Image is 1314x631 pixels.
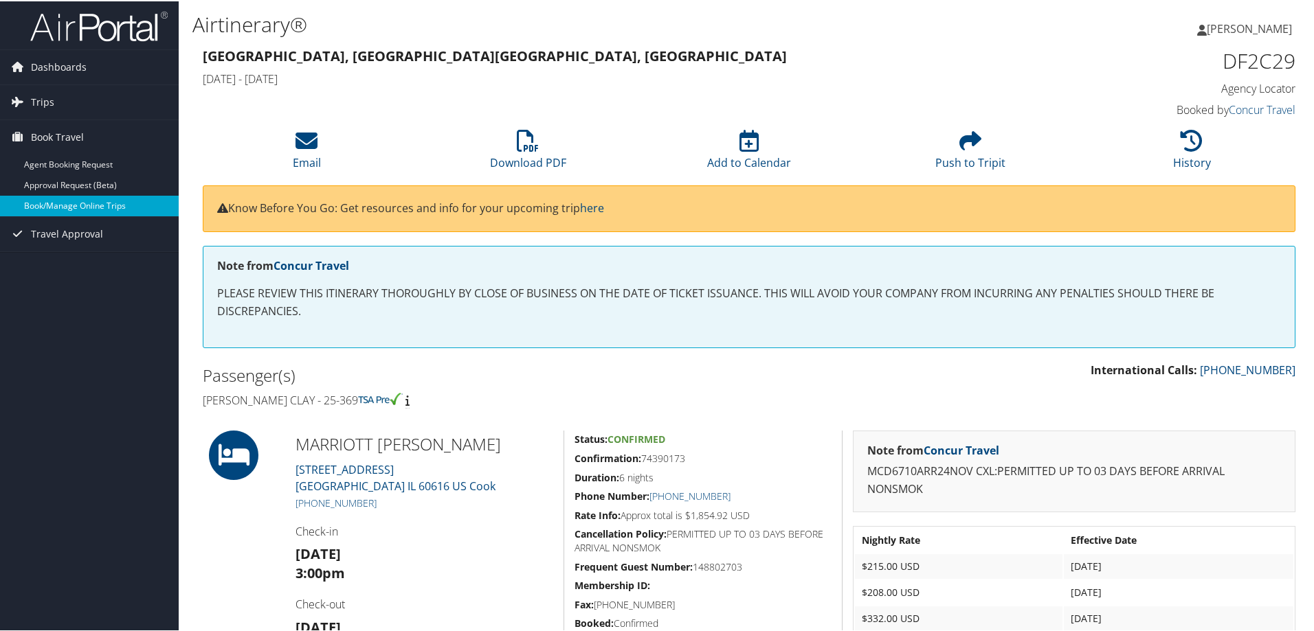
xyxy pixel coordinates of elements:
a: [PHONE_NUMBER] [1200,361,1295,376]
td: $332.00 USD [855,605,1062,630]
h4: Check-in [296,523,553,538]
th: Effective Date [1064,527,1293,551]
p: PLEASE REVIEW THIS ITINERARY THOROUGHLY BY CLOSE OF BUSINESS ON THE DATE OF TICKET ISSUANCE. THIS... [217,284,1281,319]
td: [DATE] [1064,605,1293,630]
span: Confirmed [608,431,665,444]
h2: MARRIOTT [PERSON_NAME] [296,431,553,455]
strong: Note from [867,441,999,457]
h4: Agency Locator [1038,80,1295,95]
h5: PERMITTED UP TO 03 DAYS BEFORE ARRIVAL NONSMOK [575,526,832,553]
p: Know Before You Go: Get resources and info for your upcoming trip [217,198,1281,216]
h2: Passenger(s) [203,363,739,386]
img: tsa-precheck.png [358,391,403,404]
strong: 3:00pm [296,562,345,581]
strong: Confirmation: [575,450,641,463]
span: [PERSON_NAME] [1207,20,1292,35]
strong: Cancellation Policy: [575,526,667,539]
th: Nightly Rate [855,527,1062,551]
strong: Membership ID: [575,577,650,590]
p: MCD6710ARR24NOV CXL:PERMITTED UP TO 03 DAYS BEFORE ARRIVAL NONSMOK [867,461,1281,496]
strong: Note from [217,257,349,272]
img: airportal-logo.png [30,9,168,41]
span: Trips [31,84,54,118]
a: here [580,199,604,214]
a: [PERSON_NAME] [1197,7,1306,48]
h4: [PERSON_NAME] Clay - 25-369 [203,391,739,406]
strong: Rate Info: [575,507,621,520]
a: [STREET_ADDRESS][GEOGRAPHIC_DATA] IL 60616 US Cook [296,461,495,492]
span: Travel Approval [31,216,103,250]
strong: Duration: [575,470,619,483]
strong: [DATE] [296,543,341,562]
td: $208.00 USD [855,579,1062,604]
strong: Fax: [575,597,594,610]
h4: [DATE] - [DATE] [203,70,1017,85]
strong: Booked: [575,615,614,628]
h1: DF2C29 [1038,45,1295,74]
a: Add to Calendar [707,136,791,169]
a: Concur Travel [1229,101,1295,116]
strong: International Calls: [1091,361,1197,376]
h5: 74390173 [575,450,832,464]
strong: Phone Number: [575,488,649,501]
a: [PHONE_NUMBER] [649,488,731,501]
h1: Airtinerary® [192,9,935,38]
h5: 6 nights [575,470,832,483]
a: Concur Travel [274,257,349,272]
a: [PHONE_NUMBER] [296,495,377,508]
strong: [GEOGRAPHIC_DATA], [GEOGRAPHIC_DATA] [GEOGRAPHIC_DATA], [GEOGRAPHIC_DATA] [203,45,787,64]
h5: Approx total is $1,854.92 USD [575,507,832,521]
a: Push to Tripit [935,136,1005,169]
span: Book Travel [31,119,84,153]
h5: 148802703 [575,559,832,573]
h5: [PHONE_NUMBER] [575,597,832,610]
td: $215.00 USD [855,553,1062,577]
h5: Confirmed [575,615,832,629]
a: Email [293,136,321,169]
td: [DATE] [1064,553,1293,577]
a: Concur Travel [924,441,999,457]
span: Dashboards [31,49,87,83]
a: Download PDF [490,136,566,169]
a: History [1173,136,1211,169]
td: [DATE] [1064,579,1293,604]
h4: Check-out [296,595,553,610]
h4: Booked by [1038,101,1295,116]
strong: Status: [575,431,608,444]
strong: Frequent Guest Number: [575,559,693,572]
